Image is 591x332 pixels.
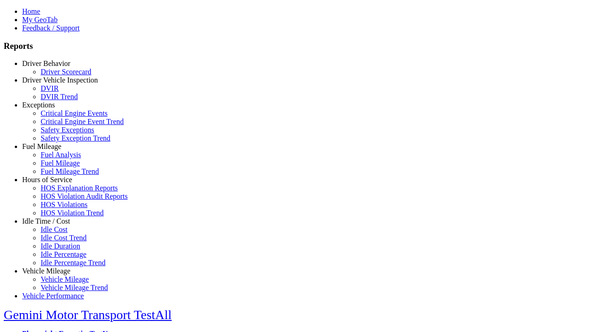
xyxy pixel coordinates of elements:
[41,275,89,283] a: Vehicle Mileage
[22,7,40,15] a: Home
[41,134,110,142] a: Safety Exception Trend
[41,209,104,217] a: HOS Violation Trend
[22,217,70,225] a: Idle Time / Cost
[22,59,70,67] a: Driver Behavior
[4,308,172,322] a: Gemini Motor Transport TestAll
[41,93,78,101] a: DVIR Trend
[41,118,124,125] a: Critical Engine Event Trend
[22,101,55,109] a: Exceptions
[22,176,72,184] a: Hours of Service
[41,225,67,233] a: Idle Cost
[22,292,84,300] a: Vehicle Performance
[41,159,80,167] a: Fuel Mileage
[41,84,59,92] a: DVIR
[4,41,587,51] h3: Reports
[41,68,91,76] a: Driver Scorecard
[22,267,70,275] a: Vehicle Mileage
[22,16,58,24] a: My GeoTab
[22,76,98,84] a: Driver Vehicle Inspection
[41,250,86,258] a: Idle Percentage
[41,192,128,200] a: HOS Violation Audit Reports
[41,126,94,134] a: Safety Exceptions
[41,184,118,192] a: HOS Explanation Reports
[22,24,79,32] a: Feedback / Support
[41,242,80,250] a: Idle Duration
[41,234,87,242] a: Idle Cost Trend
[41,167,99,175] a: Fuel Mileage Trend
[41,284,108,291] a: Vehicle Mileage Trend
[41,109,108,117] a: Critical Engine Events
[22,142,61,150] a: Fuel Mileage
[41,151,81,159] a: Fuel Analysis
[41,259,105,267] a: Idle Percentage Trend
[41,201,87,208] a: HOS Violations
